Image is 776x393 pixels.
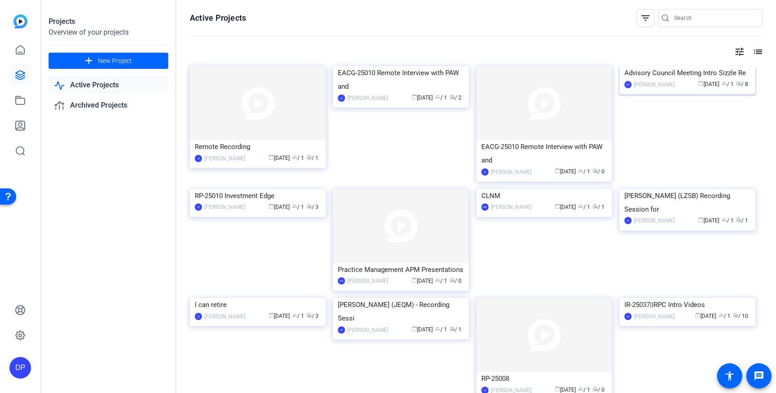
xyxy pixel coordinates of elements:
[412,277,417,283] span: calendar_today
[592,168,605,175] span: / 0
[195,140,321,154] div: Remote Recording
[435,326,447,333] span: / 1
[578,168,590,175] span: / 1
[722,217,734,224] span: / 1
[734,46,745,57] mat-icon: tune
[49,16,168,27] div: Projects
[634,80,675,89] div: [PERSON_NAME]
[718,312,724,318] span: group
[338,298,464,325] div: [PERSON_NAME] (JEQM) - Recording Sessi
[481,372,607,385] div: RP-25008
[269,313,290,319] span: [DATE]
[338,66,464,93] div: EACG-25010 Remote Interview with PAW and
[718,313,731,319] span: / 1
[204,154,245,163] div: [PERSON_NAME]
[722,217,727,222] span: group
[733,312,738,318] span: radio
[269,203,274,209] span: calendar_today
[592,204,605,210] span: / 1
[555,203,560,209] span: calendar_today
[435,278,447,284] span: / 1
[347,325,388,334] div: [PERSON_NAME]
[435,326,440,331] span: group
[306,313,318,319] span: / 3
[338,277,345,285] div: DP
[624,313,632,320] div: JZ
[195,155,202,162] div: JZ
[195,203,202,211] div: JZ
[578,387,590,393] span: / 1
[752,46,763,57] mat-icon: list
[578,386,583,392] span: group
[698,81,704,86] span: calendar_today
[269,154,274,160] span: calendar_today
[722,81,727,86] span: group
[624,217,632,224] div: JZ
[624,81,632,88] div: DP
[435,95,447,101] span: / 1
[195,189,321,203] div: RP-25010 Investment Edge
[674,13,755,23] input: Search
[592,386,598,392] span: radio
[695,312,700,318] span: calendar_today
[578,203,583,209] span: group
[449,278,462,284] span: / 0
[724,370,735,381] mat-icon: accessibility
[592,203,598,209] span: radio
[306,155,318,161] span: / 1
[722,81,734,87] span: / 1
[49,76,168,95] a: Active Projects
[49,96,168,115] a: Archived Projects
[347,94,388,103] div: [PERSON_NAME]
[736,217,741,222] span: radio
[292,313,304,319] span: / 1
[49,53,168,69] button: New Project
[190,13,246,23] h1: Active Projects
[481,203,489,211] div: MM
[698,81,719,87] span: [DATE]
[338,263,464,276] div: Practice Management APM Presentations
[412,94,417,99] span: calendar_today
[592,168,598,173] span: radio
[269,312,274,318] span: calendar_today
[578,204,590,210] span: / 1
[435,94,440,99] span: group
[412,326,417,331] span: calendar_today
[449,277,455,283] span: radio
[204,312,245,321] div: [PERSON_NAME]
[491,203,532,212] div: [PERSON_NAME]
[555,204,576,210] span: [DATE]
[624,189,750,216] div: [PERSON_NAME] (LZSB) Recording Session for
[9,357,31,379] div: DP
[435,277,440,283] span: group
[624,66,750,80] div: Advisory Council Meeting Intro Sizzle Re
[292,312,297,318] span: group
[449,326,455,331] span: radio
[481,189,607,203] div: CLNM
[292,204,304,210] span: / 1
[640,13,651,23] mat-icon: filter_list
[555,386,560,392] span: calendar_today
[555,387,576,393] span: [DATE]
[195,298,321,312] div: I can retire
[49,27,168,38] div: Overview of your projects
[195,313,202,320] div: JZ
[292,154,297,160] span: group
[634,216,675,225] div: [PERSON_NAME]
[292,203,297,209] span: group
[338,326,345,334] div: JZ
[292,155,304,161] span: / 1
[347,276,388,285] div: [PERSON_NAME]
[733,313,748,319] span: / 10
[736,217,748,224] span: / 1
[13,14,27,28] img: blue-gradient.svg
[98,56,132,66] span: New Project
[481,168,489,176] div: JZ
[698,217,704,222] span: calendar_today
[306,204,318,210] span: / 3
[306,312,312,318] span: radio
[695,313,716,319] span: [DATE]
[481,140,607,167] div: EACG-25010 Remote Interview with PAW and
[736,81,748,87] span: / 8
[491,167,532,176] div: [PERSON_NAME]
